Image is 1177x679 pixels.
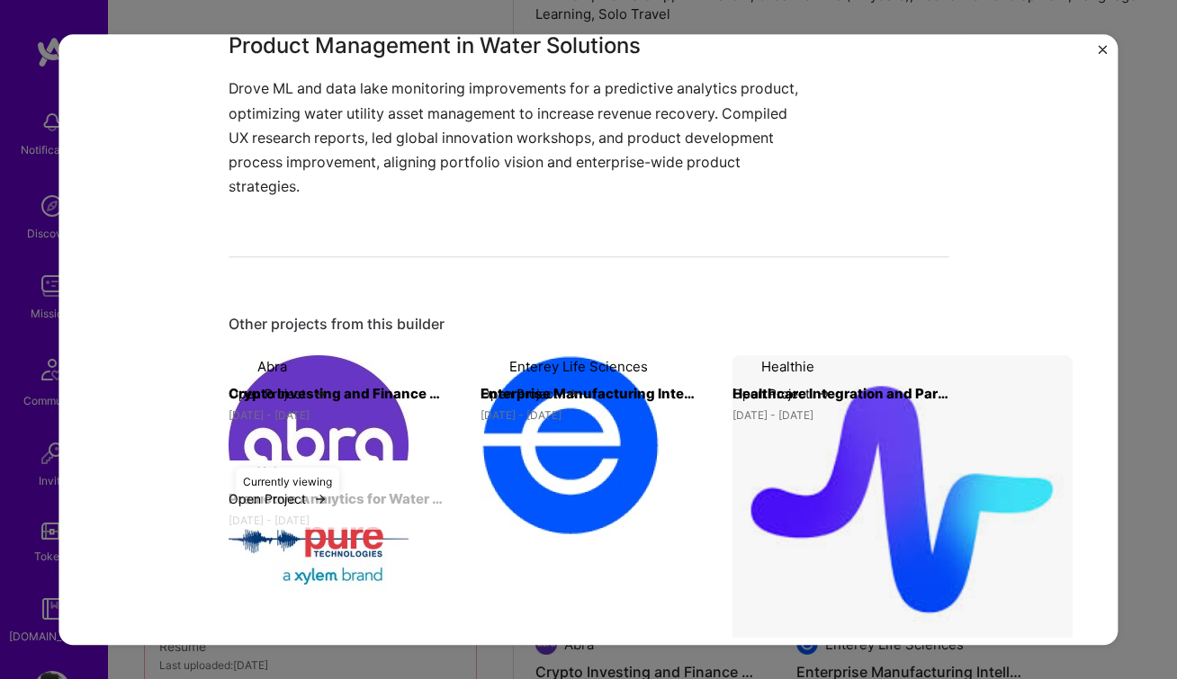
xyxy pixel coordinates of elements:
button: Open Project [229,490,328,509]
img: arrow-right [313,387,328,401]
button: Open Project [481,385,580,404]
button: Close [1099,45,1108,64]
div: Other projects from this builder [229,316,948,335]
h3: Product Management in Water Solutions [229,31,813,63]
button: Open Project [732,385,831,404]
img: arrow-right [313,492,328,506]
div: Healthie [761,357,814,376]
img: Company logo [481,356,660,536]
div: [DATE] - [DATE] [229,407,445,425]
p: Drove ML and data lake monitoring improvements for a predictive analytics product, optimizing wat... [229,77,813,200]
img: arrow-right [817,387,831,401]
div: Currently viewing [236,469,339,497]
div: [DATE] - [DATE] [732,407,948,425]
button: Open Project [229,385,328,404]
img: Company logo [229,461,409,641]
div: Enterey Life Sciences [509,357,648,376]
img: Company logo [229,356,409,536]
img: arrow-right [565,387,580,401]
img: Company logo [732,356,1073,639]
div: [DATE] - [DATE] [481,407,696,425]
h4: Crypto Investing and Finance Solutions [229,383,445,407]
div: Abra [257,357,287,376]
h4: Enterprise Manufacturing Intelligence - Pharma/Biotech [481,383,696,407]
h4: Healthcare Integration and Partnerships [732,383,948,407]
